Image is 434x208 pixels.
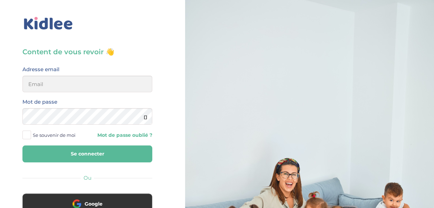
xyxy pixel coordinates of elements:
[22,16,74,31] img: logo_kidlee_bleu
[22,47,152,57] h3: Content de vous revoir 👋
[22,65,59,74] label: Adresse email
[22,76,152,92] input: Email
[22,145,152,162] button: Se connecter
[22,97,57,106] label: Mot de passe
[84,174,91,181] span: Ou
[85,200,103,207] span: Google
[33,131,76,140] span: Se souvenir de moi
[73,199,81,208] img: google.png
[93,132,152,139] a: Mot de passe oublié ?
